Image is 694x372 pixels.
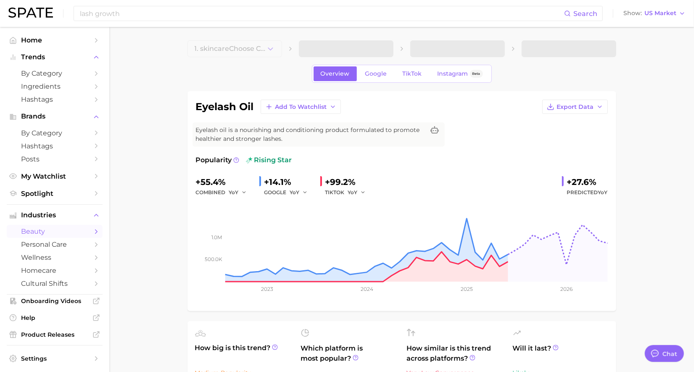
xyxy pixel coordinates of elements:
[290,189,300,196] span: YoY
[542,100,608,114] button: Export Data
[365,70,387,77] span: Google
[290,187,308,198] button: YoY
[21,129,88,137] span: by Category
[314,66,357,81] a: Overview
[321,70,350,77] span: Overview
[7,238,103,251] a: personal care
[7,170,103,183] a: My Watchlist
[79,6,564,21] input: Search here for a brand, industry, or ingredient
[229,187,247,198] button: YoY
[196,187,253,198] div: combined
[7,93,103,106] a: Hashtags
[403,70,422,77] span: TikTok
[21,142,88,150] span: Hashtags
[196,126,425,143] span: Eyelash oil is a nourishing and conditioning product formulated to promote healthier and stronger...
[264,175,314,189] div: +14.1%
[7,187,103,200] a: Spotlight
[396,66,429,81] a: TikTok
[557,103,594,111] span: Export Data
[21,314,88,322] span: Help
[7,277,103,290] a: cultural shifts
[7,80,103,93] a: Ingredients
[21,227,88,235] span: beauty
[21,253,88,261] span: wellness
[7,67,103,80] a: by Category
[21,190,88,198] span: Spotlight
[348,187,366,198] button: YoY
[7,209,103,222] button: Industries
[21,155,88,163] span: Posts
[623,11,642,16] span: Show
[7,153,103,166] a: Posts
[7,34,103,47] a: Home
[275,103,327,111] span: Add to Watchlist
[301,343,397,371] span: Which platform is most popular?
[21,36,88,44] span: Home
[513,343,609,364] span: Will it last?
[358,66,394,81] a: Google
[21,266,88,274] span: homecare
[438,70,468,77] span: Instagram
[195,343,291,364] span: How big is this trend?
[196,175,253,189] div: +55.4%
[567,187,608,198] span: Predicted
[7,352,103,365] a: Settings
[246,157,253,164] img: rising star
[21,113,88,120] span: Brands
[21,211,88,219] span: Industries
[598,189,608,195] span: YoY
[261,286,273,292] tspan: 2023
[21,331,88,338] span: Product Releases
[7,311,103,324] a: Help
[21,69,88,77] span: by Category
[7,251,103,264] a: wellness
[21,280,88,288] span: cultural shifts
[325,187,372,198] div: TIKTOK
[7,140,103,153] a: Hashtags
[7,295,103,307] a: Onboarding Videos
[407,343,503,364] span: How similar is this trend across platforms?
[195,45,266,53] span: 1. skincare Choose Category
[348,189,358,196] span: YoY
[187,40,282,57] button: 1. skincareChoose Category
[196,155,232,165] span: Popularity
[360,286,373,292] tspan: 2024
[461,286,473,292] tspan: 2025
[21,82,88,90] span: Ingredients
[325,175,372,189] div: +99.2%
[430,66,490,81] a: InstagramBeta
[7,328,103,341] a: Product Releases
[21,172,88,180] span: My Watchlist
[21,53,88,61] span: Trends
[621,8,688,19] button: ShowUS Market
[196,102,254,112] h1: eyelash oil
[7,225,103,238] a: beauty
[246,155,292,165] span: rising star
[261,100,341,114] button: Add to Watchlist
[21,297,88,305] span: Onboarding Videos
[229,189,239,196] span: YoY
[21,355,88,362] span: Settings
[567,175,608,189] div: +27.6%
[7,110,103,123] button: Brands
[264,187,314,198] div: GOOGLE
[573,10,597,18] span: Search
[21,95,88,103] span: Hashtags
[644,11,676,16] span: US Market
[21,240,88,248] span: personal care
[8,8,53,18] img: SPATE
[560,286,573,292] tspan: 2026
[7,51,103,63] button: Trends
[7,127,103,140] a: by Category
[7,264,103,277] a: homecare
[472,70,480,77] span: Beta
